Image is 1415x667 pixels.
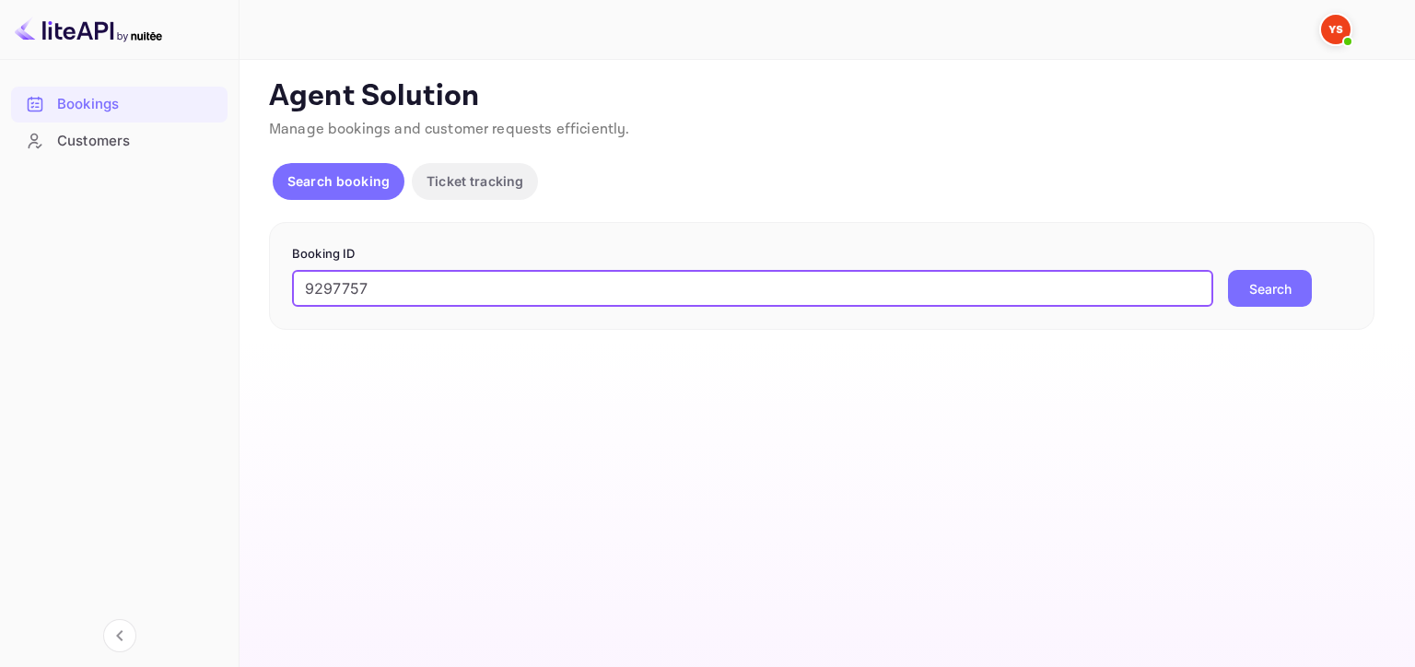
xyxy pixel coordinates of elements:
[427,171,523,191] p: Ticket tracking
[103,619,136,652] button: Collapse navigation
[11,123,228,158] a: Customers
[292,270,1213,307] input: Enter Booking ID (e.g., 63782194)
[287,171,390,191] p: Search booking
[269,120,630,139] span: Manage bookings and customer requests efficiently.
[11,123,228,159] div: Customers
[15,15,162,44] img: LiteAPI logo
[11,87,228,121] a: Bookings
[57,131,218,152] div: Customers
[1321,15,1351,44] img: Yandex Support
[11,87,228,123] div: Bookings
[57,94,218,115] div: Bookings
[269,78,1382,115] p: Agent Solution
[1228,270,1312,307] button: Search
[292,245,1351,263] p: Booking ID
